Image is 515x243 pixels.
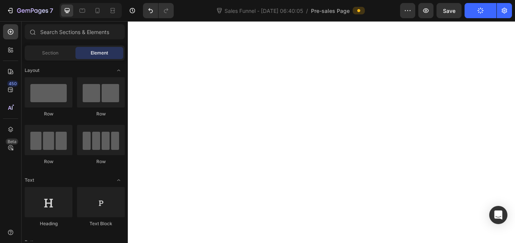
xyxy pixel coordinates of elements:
[25,111,72,117] div: Row
[50,6,53,15] p: 7
[91,50,108,56] span: Element
[3,3,57,18] button: 7
[42,50,58,56] span: Section
[306,7,308,15] span: /
[77,158,125,165] div: Row
[6,139,18,145] div: Beta
[143,3,174,18] div: Undo/Redo
[77,220,125,227] div: Text Block
[223,7,305,15] span: Sales Funnel - [DATE] 06:40:05
[113,64,125,76] span: Toggle open
[77,111,125,117] div: Row
[25,220,72,227] div: Heading
[7,81,18,87] div: 450
[443,8,455,14] span: Save
[25,177,34,184] span: Text
[113,174,125,186] span: Toggle open
[128,21,515,243] iframe: Design area
[436,3,462,18] button: Save
[25,24,125,39] input: Search Sections & Elements
[25,67,39,74] span: Layout
[489,206,507,224] div: Open Intercom Messenger
[311,7,350,15] span: Pre-sales Page
[25,158,72,165] div: Row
